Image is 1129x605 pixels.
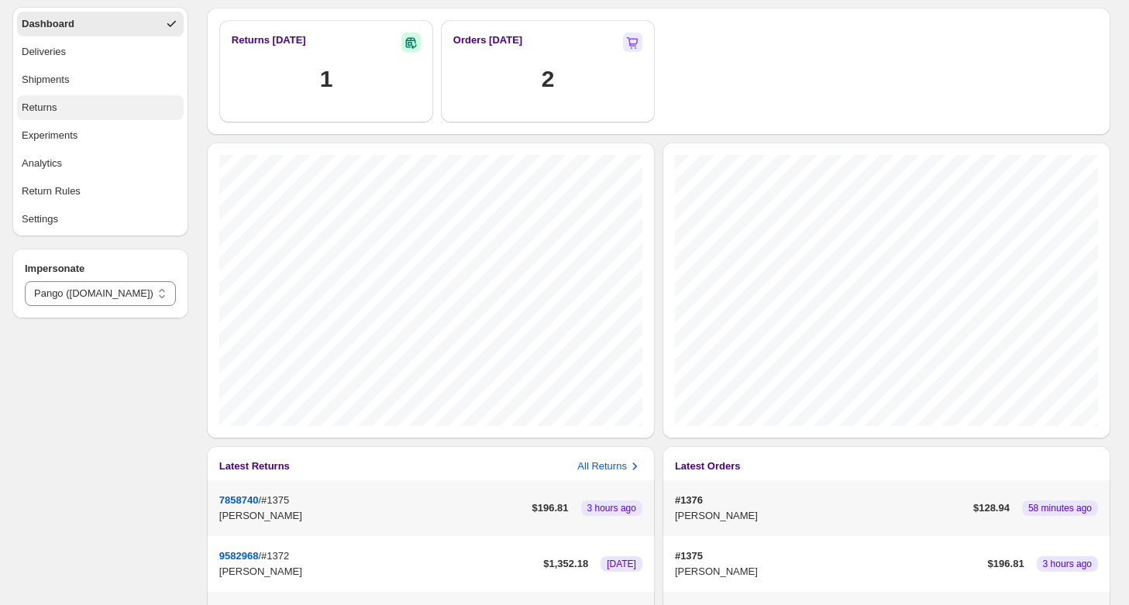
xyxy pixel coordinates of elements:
[219,550,259,562] button: 9582968
[675,459,741,474] h3: Latest Orders
[587,502,636,514] span: 3 hours ago
[17,151,184,176] button: Analytics
[988,556,1024,572] p: $ 196.81
[17,123,184,148] button: Experiments
[675,508,967,524] p: [PERSON_NAME]
[577,459,627,474] p: All Returns
[973,500,1010,516] p: $ 128.94
[219,564,537,579] p: [PERSON_NAME]
[17,12,184,36] button: Dashboard
[219,459,290,474] h3: Latest Returns
[22,44,66,60] div: Deliveries
[219,508,526,524] p: [PERSON_NAME]
[22,211,58,227] div: Settings
[675,548,982,564] p: #1375
[607,558,636,570] span: [DATE]
[22,72,69,88] div: Shipments
[675,564,982,579] p: [PERSON_NAME]
[532,500,569,516] p: $ 196.81
[320,64,332,95] h1: 1
[17,40,184,64] button: Deliveries
[219,548,537,579] div: /
[22,128,77,143] div: Experiments
[453,33,522,48] h2: Orders [DATE]
[1043,558,1092,570] span: 3 hours ago
[1028,502,1092,514] span: 58 minutes ago
[17,207,184,232] button: Settings
[542,64,554,95] h1: 2
[261,550,289,562] span: #1372
[22,16,74,32] div: Dashboard
[22,184,81,199] div: Return Rules
[675,493,967,508] p: #1376
[219,494,259,506] button: 7858740
[17,95,184,120] button: Returns
[232,33,306,48] h3: Returns [DATE]
[577,459,642,474] button: All Returns
[22,100,57,115] div: Returns
[17,179,184,204] button: Return Rules
[219,493,526,524] div: /
[261,494,289,506] span: #1375
[25,261,176,277] h4: Impersonate
[543,556,588,572] p: $ 1,352.18
[17,67,184,92] button: Shipments
[22,156,62,171] div: Analytics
